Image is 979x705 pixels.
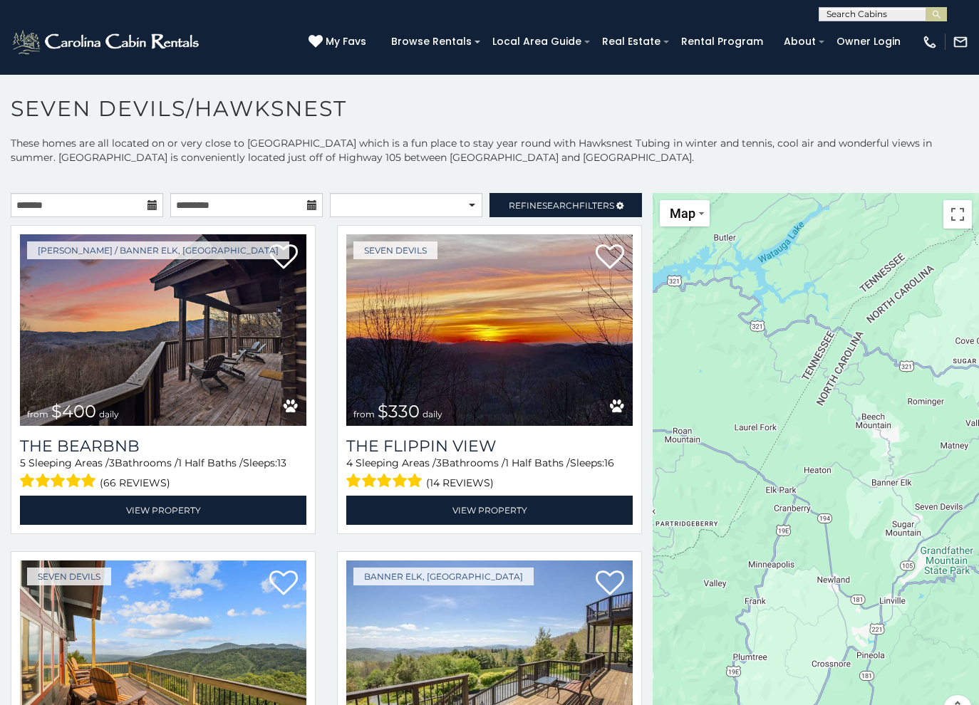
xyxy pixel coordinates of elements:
[346,234,633,426] a: from $330 daily
[670,206,695,221] span: Map
[27,409,48,419] span: from
[777,31,823,53] a: About
[269,569,298,599] a: Add to favorites
[378,401,420,422] span: $330
[346,456,353,469] span: 4
[20,456,26,469] span: 5
[384,31,479,53] a: Browse Rentals
[51,401,96,422] span: $400
[505,456,570,469] span: 1 Half Baths /
[353,241,437,259] a: Seven Devils
[346,437,633,456] a: The Flippin View
[426,474,494,492] span: (14 reviews)
[542,200,579,211] span: Search
[943,200,972,229] button: Toggle fullscreen view
[11,28,203,56] img: White-1-2.png
[660,200,710,226] button: Change map style
[485,31,589,53] a: Local Area Guide
[20,437,306,456] a: The Bearbnb
[20,496,306,525] a: View Property
[346,234,633,426] img: 1714398903_thumbnail.jpeg
[20,234,306,426] a: from $400 daily
[99,409,119,419] span: daily
[595,31,668,53] a: Real Estate
[674,31,770,53] a: Rental Program
[489,193,642,217] a: RefineSearchFilters
[829,31,908,53] a: Owner Login
[277,456,286,469] span: 13
[604,456,614,469] span: 16
[953,34,968,50] img: mail-regular-white.png
[436,456,442,469] span: 3
[309,34,370,50] a: My Favs
[100,474,170,492] span: (66 reviews)
[20,456,306,492] div: Sleeping Areas / Bathrooms / Sleeps:
[27,568,111,585] a: Seven Devils
[178,456,243,469] span: 1 Half Baths /
[596,569,624,599] a: Add to favorites
[922,34,938,50] img: phone-regular-white.png
[346,496,633,525] a: View Property
[596,243,624,273] a: Add to favorites
[423,409,442,419] span: daily
[109,456,115,469] span: 3
[353,568,534,585] a: Banner Elk, [GEOGRAPHIC_DATA]
[346,456,633,492] div: Sleeping Areas / Bathrooms / Sleeps:
[353,409,375,419] span: from
[326,34,366,49] span: My Favs
[20,234,306,426] img: 1714397960_thumbnail.jpeg
[27,241,289,259] a: [PERSON_NAME] / Banner Elk, [GEOGRAPHIC_DATA]
[509,200,614,211] span: Refine Filters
